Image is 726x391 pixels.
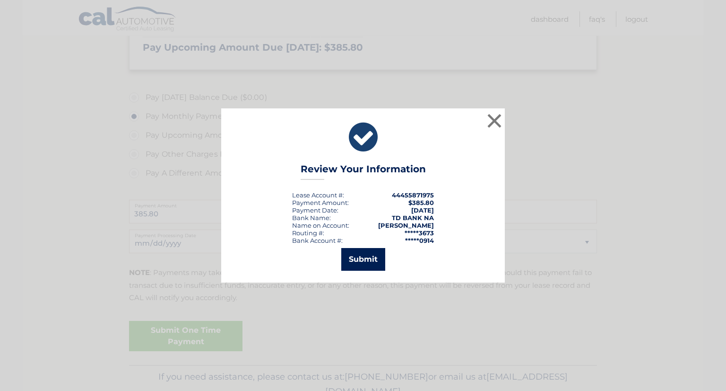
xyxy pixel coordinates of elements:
[292,206,337,214] span: Payment Date
[485,111,504,130] button: ×
[292,229,324,237] div: Routing #:
[392,191,434,199] strong: 44455871975
[378,222,434,229] strong: [PERSON_NAME]
[341,248,385,271] button: Submit
[292,222,349,229] div: Name on Account:
[392,214,434,222] strong: TD BANK NA
[408,199,434,206] span: $385.80
[411,206,434,214] span: [DATE]
[292,237,343,244] div: Bank Account #:
[292,199,349,206] div: Payment Amount:
[292,206,338,214] div: :
[301,163,426,180] h3: Review Your Information
[292,191,344,199] div: Lease Account #:
[292,214,331,222] div: Bank Name:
